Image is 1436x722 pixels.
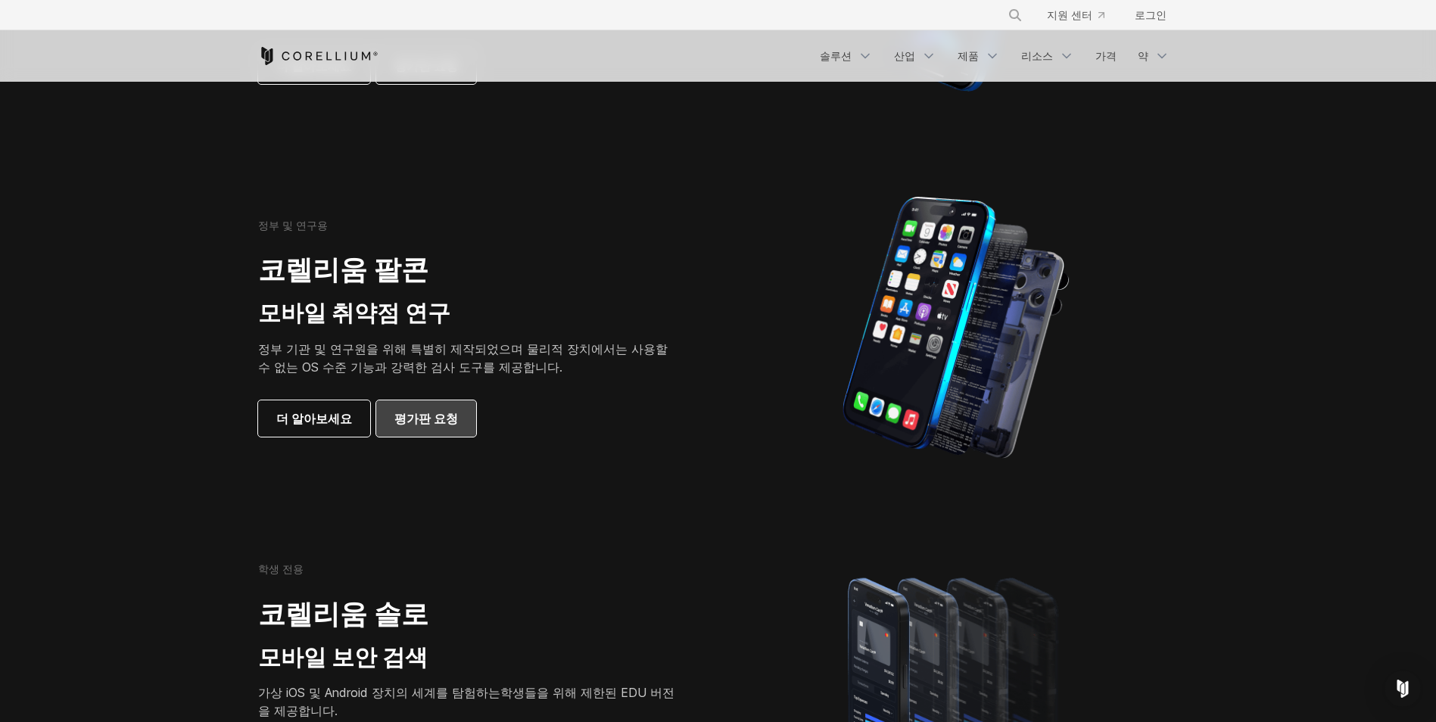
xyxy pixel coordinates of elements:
h2: 코렐리움 솔로 [258,597,682,631]
a: 더 알아보세요 [258,400,370,437]
div: 인터콤 메신저 열기 [1385,671,1421,707]
h6: 학생 전용 [258,562,304,576]
a: 로그인 [1123,2,1179,29]
h3: 모바일 취약점 연구 [258,299,682,328]
span: 더 알아보세요 [276,409,352,428]
div: 탐색 메뉴 [811,42,1179,70]
h3: 모바일 보안 검색 [258,643,682,672]
font: 약 [1138,48,1148,64]
img: iPhone 모델은 물리적 장치를 구축하는 데 사용되는 메커니즘으로 분리되었습니다. [842,195,1070,460]
button: 검색 [1001,2,1029,29]
a: 평가판 요청 [376,400,476,437]
span: 평가판 요청 [394,409,458,428]
font: 산업 [894,48,915,64]
div: 탐색 메뉴 [989,2,1179,29]
font: 솔루션 [820,48,852,64]
a: 코렐리움 홈 [258,47,378,65]
font: 지원 센터 [1047,8,1092,23]
p: 정부 기관 및 연구원을 위해 특별히 제작되었으며 물리적 장치에서는 사용할 수 없는 OS 수준 기능과 강력한 검사 도구를 제공합니다. [258,340,682,376]
font: 제품 [958,48,979,64]
p: 가상 iOS 및 Android 장치의 세계를 탐험하는 . [258,683,682,720]
h2: 코렐리움 팔콘 [258,253,682,287]
a: 가격 [1086,42,1126,70]
h6: 정부 및 연구용 [258,219,328,232]
font: 리소스 [1021,48,1053,64]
